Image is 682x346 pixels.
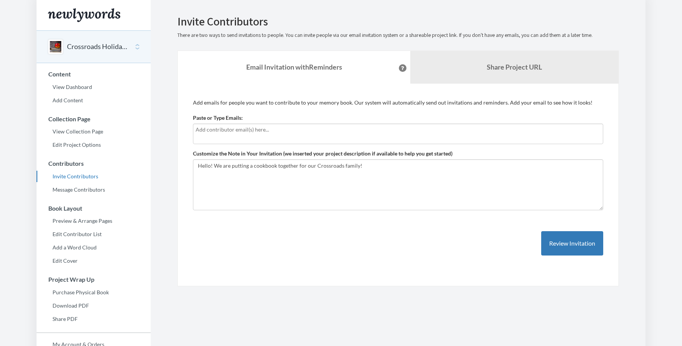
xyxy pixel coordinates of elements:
[37,184,151,195] a: Message Contributors
[37,81,151,93] a: View Dashboard
[37,313,151,325] a: Share PDF
[193,150,453,157] label: Customize the Note in Your Invitation (we inserted your project description if available to help ...
[37,276,151,283] h3: Project Wrap Up
[37,126,151,137] a: View Collection Page
[37,160,151,167] h3: Contributors
[177,15,619,28] h2: Invite Contributors
[487,63,542,71] b: Share Project URL
[37,116,151,122] h3: Collection Page
[48,8,120,22] img: Newlywords logo
[37,287,151,298] a: Purchase Physical Book
[246,63,342,71] strong: Email Invitation with Reminders
[37,71,151,78] h3: Content
[541,231,603,256] button: Review Invitation
[37,171,151,182] a: Invite Contributors
[37,215,151,227] a: Preview & Arrange Pages
[193,114,243,122] label: Paste or Type Emails:
[37,255,151,267] a: Edit Cover
[67,42,129,52] button: Crossroads Holiday Cookbook
[193,159,603,210] textarea: Hello! We are putting a cookbook together for our Crossroads family!
[37,205,151,212] h3: Book Layout
[37,139,151,151] a: Edit Project Options
[37,229,151,240] a: Edit Contributor List
[193,99,603,106] p: Add emails for people you want to contribute to your memory book. Our system will automatically s...
[37,300,151,311] a: Download PDF
[37,242,151,253] a: Add a Word Cloud
[37,95,151,106] a: Add Content
[177,32,619,39] p: There are two ways to send invitations to people. You can invite people via our email invitation ...
[196,125,601,134] input: Add contributor email(s) here...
